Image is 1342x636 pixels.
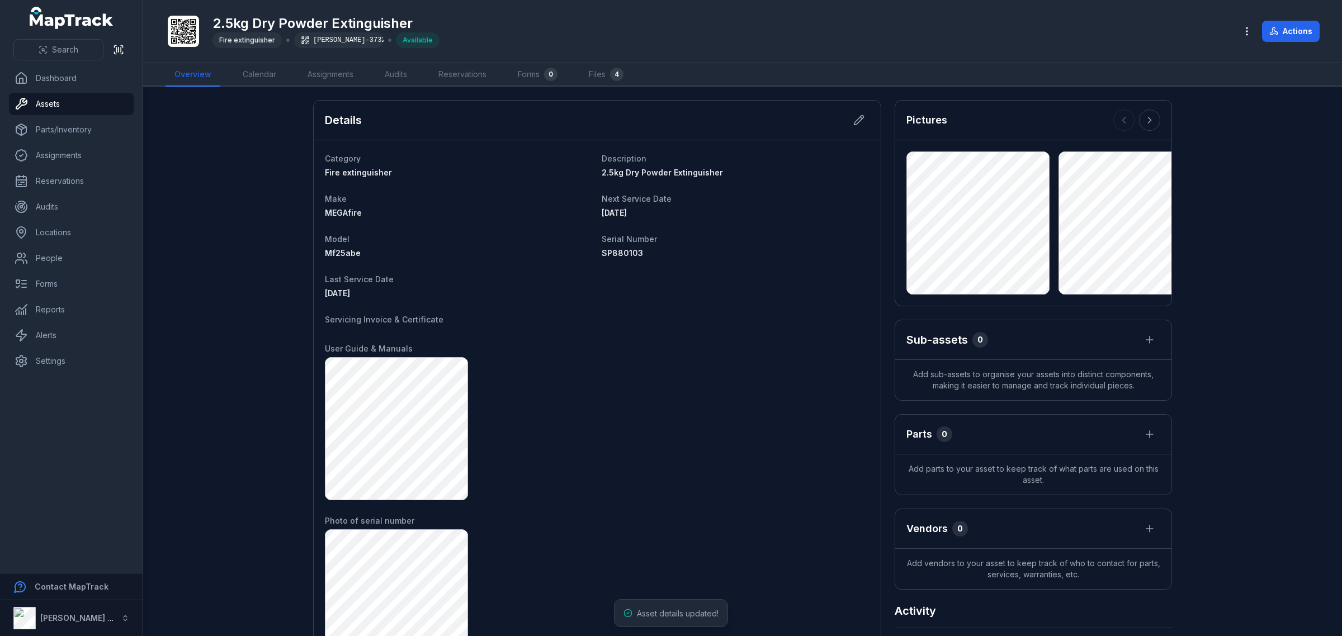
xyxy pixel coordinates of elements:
span: Asset details updated! [637,609,719,618]
a: Assignments [9,144,134,167]
a: Dashboard [9,67,134,89]
span: Add vendors to your asset to keep track of who to contact for parts, services, warranties, etc. [895,549,1171,589]
a: Reservations [429,63,495,87]
a: Assets [9,93,134,115]
span: Mf25abe [325,248,361,258]
button: Actions [1262,21,1320,42]
span: Next Service Date [602,194,672,203]
span: Fire extinguisher [325,168,392,177]
a: Audits [9,196,134,218]
a: Audits [376,63,416,87]
button: Search [13,39,103,60]
strong: Contact MapTrack [35,582,108,591]
time: 9/22/2025, 12:00:00 AM [325,288,350,298]
span: Photo of serial number [325,516,414,525]
span: SP880103 [602,248,643,258]
a: Forms0 [509,63,566,87]
span: MEGAfire [325,208,362,217]
span: [DATE] [602,208,627,217]
span: Serial Number [602,234,657,244]
h3: Pictures [906,112,947,128]
a: Overview [166,63,220,87]
div: Available [396,32,440,48]
h2: Activity [895,603,936,619]
time: 3/22/2026, 12:00:00 AM [602,208,627,217]
span: Add parts to your asset to keep track of what parts are used on this asset. [895,454,1171,495]
h2: Sub-assets [906,332,968,348]
span: 2.5kg Dry Powder Extinguisher [602,168,723,177]
a: Reservations [9,170,134,192]
h1: 2.5kg Dry Powder Extinguisher [212,15,440,32]
a: Settings [9,350,134,372]
span: Search [52,44,78,55]
a: Files4 [580,63,632,87]
span: Model [325,234,349,244]
strong: [PERSON_NAME] Air [40,613,118,623]
div: 0 [972,332,988,348]
span: Last Service Date [325,274,394,284]
span: Fire extinguisher [219,36,275,44]
div: 0 [544,68,557,81]
span: Servicing Invoice & Certificate [325,315,443,324]
a: Alerts [9,324,134,347]
a: Locations [9,221,134,244]
h2: Details [325,112,362,128]
div: [PERSON_NAME]-3732 [294,32,384,48]
div: 0 [937,426,952,442]
span: [DATE] [325,288,350,298]
a: Reports [9,298,134,321]
span: Make [325,194,347,203]
a: Parts/Inventory [9,118,134,141]
h3: Parts [906,426,932,442]
a: Calendar [234,63,285,87]
a: Forms [9,273,134,295]
a: Assignments [299,63,362,87]
span: Add sub-assets to organise your assets into distinct components, making it easier to manage and t... [895,360,1171,400]
div: 0 [952,521,968,537]
a: People [9,247,134,269]
span: User Guide & Manuals [325,344,413,353]
h3: Vendors [906,521,948,537]
a: MapTrack [30,7,114,29]
div: 4 [610,68,623,81]
span: Category [325,154,361,163]
span: Description [602,154,646,163]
